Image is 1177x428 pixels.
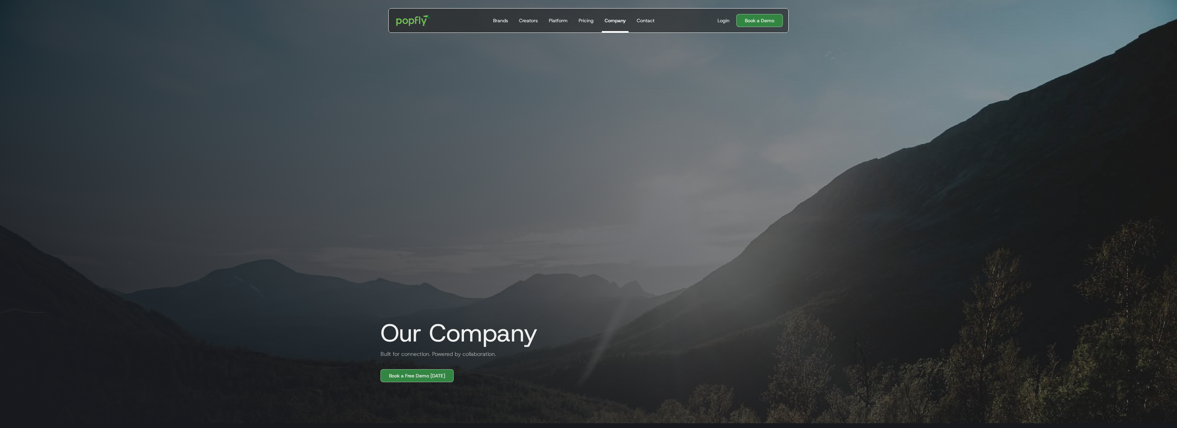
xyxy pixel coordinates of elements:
[634,9,657,32] a: Contact
[380,369,454,382] a: Book a Free Demo [DATE]
[736,14,783,27] a: Book a Demo
[493,17,508,24] div: Brands
[516,9,541,32] a: Creators
[519,17,538,24] div: Creators
[715,17,732,24] a: Login
[375,319,538,347] h1: Our Company
[391,10,436,31] a: home
[602,9,629,32] a: Company
[576,9,596,32] a: Pricing
[375,350,496,358] h2: Built for connection. Powered by collaboration.
[605,17,626,24] div: Company
[546,9,570,32] a: Platform
[490,9,511,32] a: Brands
[717,17,729,24] div: Login
[637,17,655,24] div: Contact
[549,17,568,24] div: Platform
[579,17,594,24] div: Pricing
